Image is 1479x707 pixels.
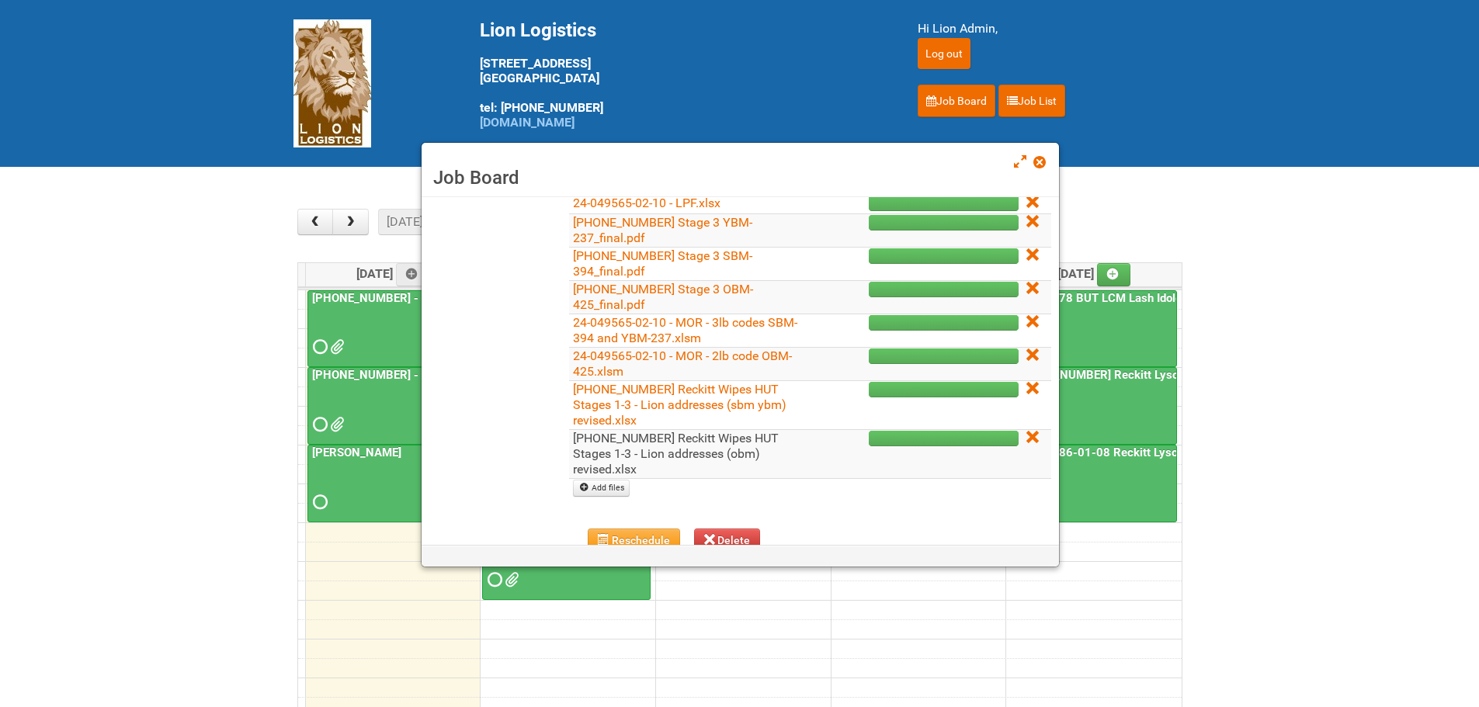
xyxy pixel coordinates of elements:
[488,574,498,585] span: Requested
[293,19,371,147] img: Lion Logistics
[573,196,720,210] a: 24-049565-02-10 - LPF.xlsx
[588,529,680,552] button: Reschedule
[694,529,761,552] button: Delete
[573,215,752,245] a: [PHONE_NUMBER] Stage 3 YBM-237_final.pdf
[356,266,430,281] span: [DATE]
[309,368,634,382] a: [PHONE_NUMBER] - Naked Reformulation Mailing 1 PHOTOS
[1008,445,1177,522] a: 25-011286-01-08 Reckitt Lysol Laundry Scented
[918,19,1186,38] div: Hi Lion Admin,
[309,445,404,459] a: [PERSON_NAME]
[505,574,516,585] span: GROUP 1001 (BACK).jpg GROUP 1001.jpg
[1008,290,1177,368] a: 25-058978 BUT LCM Lash Idole US / Retest
[313,419,324,430] span: Requested
[918,38,970,69] input: Log out
[378,209,431,235] button: [DATE]
[396,263,430,286] a: Add an event
[313,497,324,508] span: Requested
[573,382,786,428] a: [PHONE_NUMBER] Reckitt Wipes HUT Stages 1-3 - Lion addresses (sbm ybm) revised.xlsx
[1057,266,1131,281] span: [DATE]
[330,419,341,430] span: GROUP 1003.jpg GROUP 1003 (2).jpg GROUP 1003 (3).jpg GROUP 1003 (4).jpg GROUP 1003 (5).jpg GROUP ...
[573,282,753,312] a: [PHONE_NUMBER] Stage 3 OBM-425_final.pdf
[573,348,792,379] a: 24-049565-02-10 - MOR - 2lb code OBM-425.xlsm
[307,290,476,368] a: [PHONE_NUMBER] - Naked Reformulation Mailing 1
[998,85,1065,117] a: Job List
[330,341,341,352] span: Lion25-055556-01_LABELS_03Oct25.xlsx MOR - 25-055556-01.xlsm G147.png G258.png G369.png M147.png ...
[480,115,575,130] a: [DOMAIN_NAME]
[573,431,779,477] a: [PHONE_NUMBER] Reckitt Wipes HUT Stages 1-3 - Lion addresses (obm) revised.xlsx
[1097,263,1131,286] a: Add an event
[433,166,1047,189] h3: Job Board
[480,19,879,130] div: [STREET_ADDRESS] [GEOGRAPHIC_DATA] tel: [PHONE_NUMBER]
[293,75,371,90] a: Lion Logistics
[307,445,476,522] a: [PERSON_NAME]
[573,248,752,279] a: [PHONE_NUMBER] Stage 3 SBM-394_final.pdf
[1009,291,1248,305] a: 25-058978 BUT LCM Lash Idole US / Retest
[1009,368,1337,382] a: [PHONE_NUMBER] Reckitt Lysol Wipes Stage 4 - labeling day
[573,315,797,345] a: 24-049565-02-10 - MOR - 3lb codes SBM-394 and YBM-237.xlsm
[1008,367,1177,445] a: [PHONE_NUMBER] Reckitt Lysol Wipes Stage 4 - labeling day
[480,19,596,41] span: Lion Logistics
[918,85,995,117] a: Job Board
[1009,445,1273,459] a: 25-011286-01-08 Reckitt Lysol Laundry Scented
[307,367,476,445] a: [PHONE_NUMBER] - Naked Reformulation Mailing 1 PHOTOS
[313,341,324,352] span: Requested
[309,291,586,305] a: [PHONE_NUMBER] - Naked Reformulation Mailing 1
[573,480,630,497] a: Add files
